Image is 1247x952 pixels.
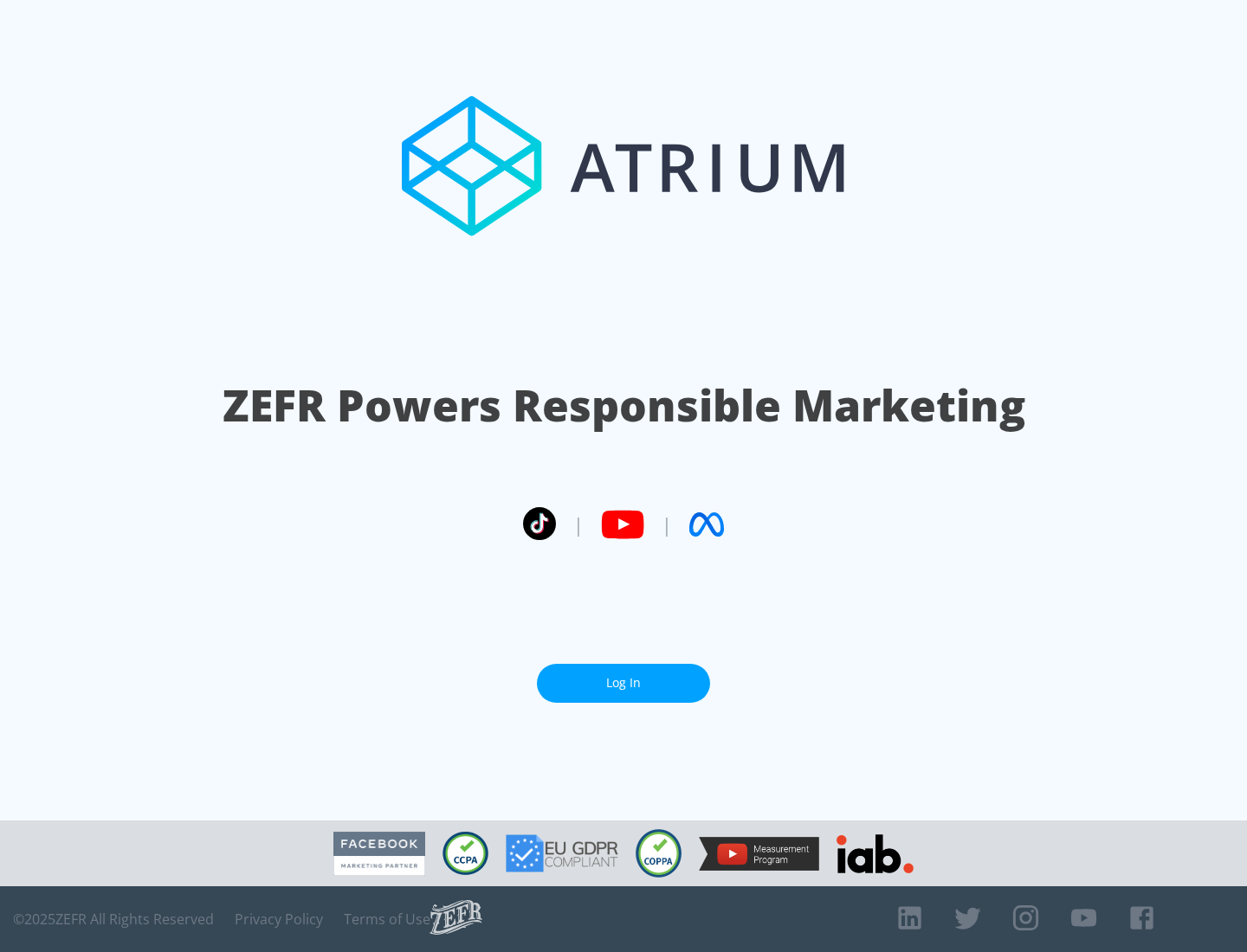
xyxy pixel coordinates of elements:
img: YouTube Measurement Program [699,837,819,871]
h1: ZEFR Powers Responsible Marketing [223,376,1025,435]
a: Privacy Policy [235,910,323,928]
img: COPPA Compliant [636,829,682,878]
img: IAB [837,834,914,873]
img: Facebook Marketing Partner [333,832,425,876]
a: Terms of Use [344,910,430,928]
img: GDPR Compliant [506,834,618,872]
img: CCPA Compliant [443,832,488,875]
a: Log In [537,664,710,703]
span: | [573,511,584,537]
span: | [662,511,672,537]
span: © 2025 ZEFR All Rights Reserved [13,910,214,928]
